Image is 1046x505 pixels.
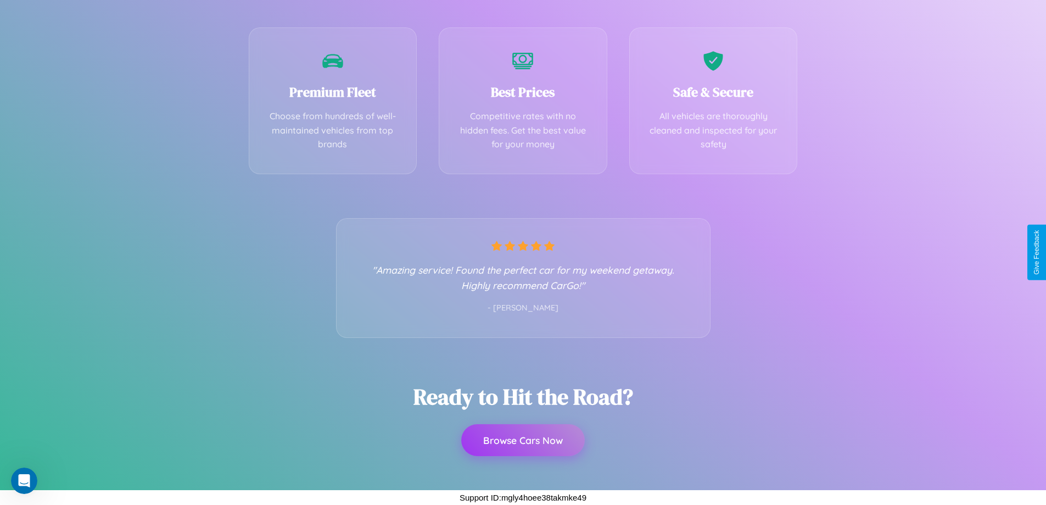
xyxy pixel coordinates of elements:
[266,83,400,101] h3: Premium Fleet
[266,109,400,152] p: Choose from hundreds of well-maintained vehicles from top brands
[359,301,688,315] p: - [PERSON_NAME]
[413,382,633,412] h2: Ready to Hit the Road?
[461,424,585,456] button: Browse Cars Now
[460,490,586,505] p: Support ID: mgly4hoee38takmke49
[11,468,37,494] iframe: Intercom live chat
[646,83,781,101] h3: Safe & Secure
[456,83,590,101] h3: Best Prices
[646,109,781,152] p: All vehicles are thoroughly cleaned and inspected for your safety
[359,262,688,293] p: "Amazing service! Found the perfect car for my weekend getaway. Highly recommend CarGo!"
[456,109,590,152] p: Competitive rates with no hidden fees. Get the best value for your money
[1033,230,1041,275] div: Give Feedback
